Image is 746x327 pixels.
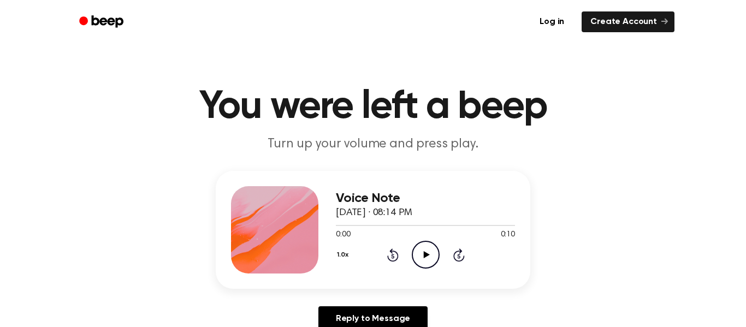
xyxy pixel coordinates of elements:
p: Turn up your volume and press play. [163,135,583,153]
button: 1.0x [336,246,352,264]
span: 0:00 [336,229,350,241]
h1: You were left a beep [93,87,653,127]
h3: Voice Note [336,191,515,206]
span: 0:10 [501,229,515,241]
a: Log in [529,9,575,34]
a: Beep [72,11,133,33]
a: Create Account [582,11,674,32]
span: [DATE] · 08:14 PM [336,208,412,218]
